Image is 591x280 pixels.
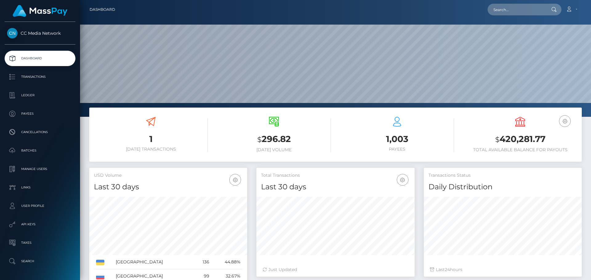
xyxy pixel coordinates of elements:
div: Just Updated [263,266,408,273]
h3: 296.82 [217,133,331,146]
a: Transactions [5,69,75,85]
a: Ledger [5,88,75,103]
td: 136 [194,255,211,269]
h4: Last 30 days [261,182,410,192]
p: Ledger [7,91,73,100]
p: Transactions [7,72,73,81]
p: API Keys [7,220,73,229]
span: 24 [445,267,450,272]
h6: Total Available Balance for Payouts [463,147,577,152]
a: Dashboard [5,51,75,66]
a: Dashboard [90,3,115,16]
p: Dashboard [7,54,73,63]
td: 44.88% [211,255,243,269]
h5: Transactions Status [428,172,577,179]
a: Manage Users [5,161,75,177]
a: Links [5,180,75,195]
h6: [DATE] Volume [217,147,331,152]
img: CC Media Network [7,28,18,38]
small: $ [495,135,500,144]
h3: 1,003 [340,133,454,145]
div: Last hours [430,266,576,273]
p: Cancellations [7,128,73,137]
h3: 420,281.77 [463,133,577,146]
small: $ [257,135,262,144]
h5: Total Transactions [261,172,410,179]
p: Links [7,183,73,192]
a: Cancellations [5,124,75,140]
a: Payees [5,106,75,121]
p: Batches [7,146,73,155]
img: MassPay Logo [13,5,67,17]
span: CC Media Network [5,30,75,36]
h6: Payees [340,147,454,152]
h4: Last 30 days [94,182,243,192]
h3: 1 [94,133,208,145]
h6: [DATE] Transactions [94,147,208,152]
p: Search [7,257,73,266]
p: User Profile [7,201,73,211]
a: API Keys [5,217,75,232]
h5: USD Volume [94,172,243,179]
img: RU.png [96,274,104,279]
p: Manage Users [7,164,73,174]
img: UA.png [96,260,104,265]
td: [GEOGRAPHIC_DATA] [114,255,194,269]
h4: Daily Distribution [428,182,577,192]
p: Payees [7,109,73,118]
input: Search... [488,4,545,15]
a: Taxes [5,235,75,250]
a: User Profile [5,198,75,214]
a: Search [5,254,75,269]
a: Batches [5,143,75,158]
p: Taxes [7,238,73,247]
